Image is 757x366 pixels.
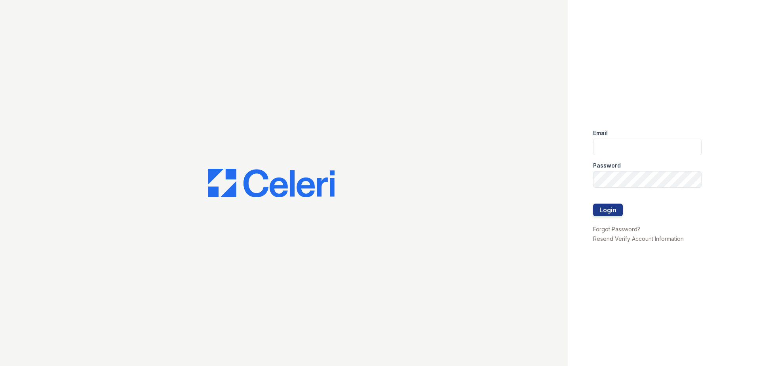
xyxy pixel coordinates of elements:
[593,235,684,242] a: Resend Verify Account Information
[593,204,623,216] button: Login
[593,162,621,170] label: Password
[208,169,335,197] img: CE_Logo_Blue-a8612792a0a2168367f1c8372b55b34899dd931a85d93a1a3d3e32e68fde9ad4.png
[593,129,608,137] label: Email
[593,226,640,233] a: Forgot Password?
